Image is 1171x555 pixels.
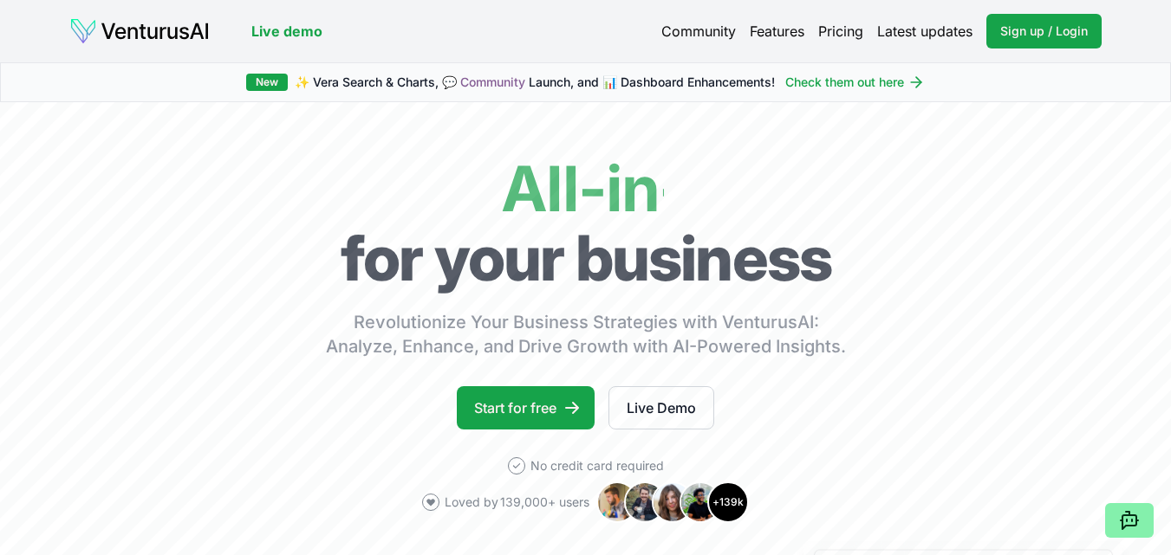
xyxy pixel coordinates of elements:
a: Start for free [457,386,595,429]
a: Community [460,74,525,89]
img: Avatar 3 [652,481,693,523]
span: Sign up / Login [1000,23,1088,40]
a: Live demo [251,21,322,42]
img: Avatar 1 [596,481,638,523]
a: Latest updates [877,21,973,42]
img: logo [69,17,210,45]
a: Features [750,21,804,42]
span: ✨ Vera Search & Charts, 💬 Launch, and 📊 Dashboard Enhancements! [295,74,775,91]
a: Community [661,21,736,42]
a: Live Demo [608,386,714,429]
a: Pricing [818,21,863,42]
a: Check them out here [785,74,925,91]
img: Avatar 2 [624,481,666,523]
a: Sign up / Login [986,14,1102,48]
img: Avatar 4 [680,481,721,523]
div: New [246,74,288,91]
